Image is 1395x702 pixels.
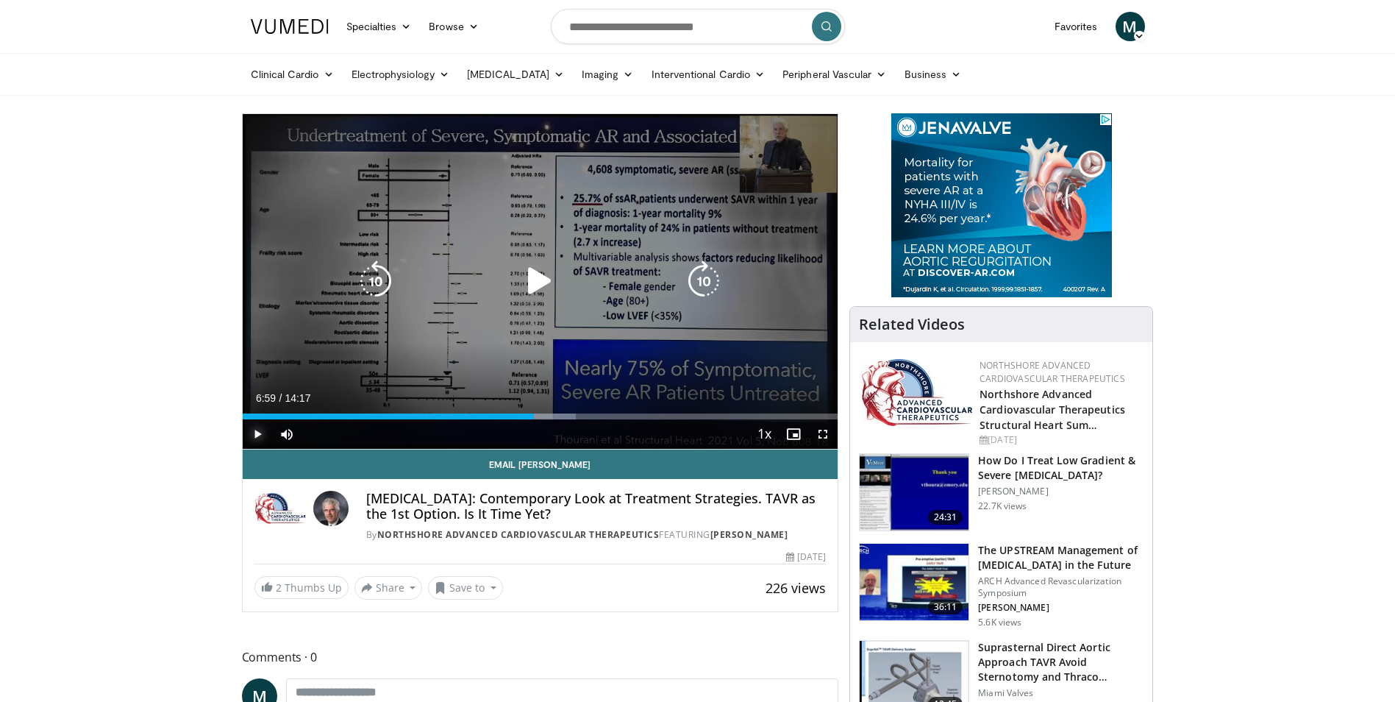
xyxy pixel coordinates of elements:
[779,419,808,449] button: Enable picture-in-picture mode
[242,60,343,89] a: Clinical Cardio
[313,491,349,526] img: Avatar
[978,602,1144,614] p: [PERSON_NAME]
[551,9,845,44] input: Search topics, interventions
[710,528,788,541] a: [PERSON_NAME]
[366,528,826,542] div: By FEATURING
[242,648,839,667] span: Comments 0
[978,486,1144,497] p: [PERSON_NAME]
[343,60,458,89] a: Electrophysiology
[808,419,838,449] button: Fullscreen
[786,550,826,564] div: [DATE]
[256,392,276,404] span: 6:59
[458,60,573,89] a: [MEDICAL_DATA]
[251,19,329,34] img: VuMedi Logo
[860,544,968,620] img: a6e1f2f4-af78-4c35-bad6-467630622b8c.150x105_q85_crop-smart_upscale.jpg
[366,491,826,522] h4: [MEDICAL_DATA]: Contemporary Look at Treatment Strategies. TAVR as the 1st Option. Is It Time Yet?
[859,316,965,333] h4: Related Videos
[978,543,1144,572] h3: The UPSTREAM Management of [MEDICAL_DATA] in the Future
[749,419,779,449] button: Playback Rate
[978,687,1144,699] p: Miami Valves
[354,576,423,600] button: Share
[643,60,774,89] a: Interventional Cardio
[279,392,282,404] span: /
[978,617,1021,628] p: 5.6K views
[859,543,1144,628] a: 36:11 The UPSTREAM Management of [MEDICAL_DATA] in the Future ARCH Advanced Revascularization Sym...
[891,113,1112,297] iframe: Advertisement
[243,414,838,419] div: Progress Bar
[928,510,963,525] span: 24:31
[859,453,1144,531] a: 24:31 How Do I Treat Low Gradient & Severe [MEDICAL_DATA]? [PERSON_NAME] 22.7K views
[928,600,963,614] span: 36:11
[338,12,421,41] a: Specialties
[272,419,302,449] button: Mute
[862,359,972,426] img: 45d48ad7-5dc9-4e2c-badc-8ed7b7f471c1.jpg.150x105_q85_autocrop_double_scale_upscale_version-0.2.jpg
[285,392,310,404] span: 14:17
[860,454,968,531] img: tyLS_krZ8-0sGT9n4xMDoxOjB1O8AjAz.150x105_q85_crop-smart_upscale.jpg
[978,575,1144,599] p: ARCH Advanced Revascularization Symposium
[428,576,503,600] button: Save to
[980,433,1141,447] div: [DATE]
[978,453,1144,483] h3: How Do I Treat Low Gradient & Severe [MEDICAL_DATA]?
[978,640,1144,684] h3: Suprasternal Direct Aortic Approach TAVR Avoid Sternotomy and Thraco…
[774,60,895,89] a: Peripheral Vascular
[978,500,1027,512] p: 22.7K views
[1046,12,1107,41] a: Favorites
[243,419,272,449] button: Play
[254,491,307,526] img: NorthShore Advanced Cardiovascular Therapeutics
[980,359,1125,385] a: NorthShore Advanced Cardiovascular Therapeutics
[420,12,488,41] a: Browse
[766,579,826,597] span: 226 views
[254,576,349,599] a: 2 Thumbs Up
[377,528,660,541] a: NorthShore Advanced Cardiovascular Therapeutics
[276,581,282,595] span: 2
[573,60,643,89] a: Imaging
[980,387,1125,432] a: Northshore Advanced Cardiovascular Therapeutics Structural Heart Sum…
[896,60,971,89] a: Business
[243,450,838,479] a: Email [PERSON_NAME]
[1116,12,1145,41] a: M
[243,114,838,450] video-js: Video Player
